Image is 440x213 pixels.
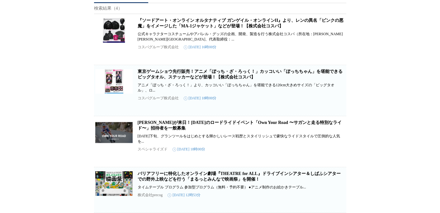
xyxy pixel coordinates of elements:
a: 『ソードアート・オンライン オルタナティブ ガンゲイル・オンラインII』より、レンの異名「ピンクの悪魔」をイメージした「MA-1ジャケット」などが登場！【株式会社コスパ】 [138,18,344,28]
p: [DATE]下旬、グランツールをはじめとする輝かしいレース戦歴とスタイリッシュで豪快なライドスタイルで圧倒的な人気を... [138,134,345,144]
img: バリアフリーに特化したオンライン劇場『THEATRE for ALL』ドライブインシアター＆しばふシアターでの野外上映などを行う「まるっとみんなで映画祭」を開催！ [95,171,133,196]
img: 『ソードアート・オンライン オルタナティブ ガンゲイル・オンラインII』より、レンの異名「ピンクの悪魔」をイメージした「MA-1ジャケット」などが登場！【株式会社コスパ】 [95,18,133,43]
p: 検索結果（4） [94,3,346,14]
p: 公式キャラクターコスチュームやアパレル・グッズの企画、開発、製造を行う株式会社コスパ（所在地：[PERSON_NAME][PERSON_NAME][GEOGRAPHIC_DATA]、代表取締役：... [138,31,345,42]
p: アニメ「ぼっち・ざ・ろっく！」より、カッコいい「ぼっちちゃん」を堪能できる120cm大きめサイズの「ビッグタオル」、ロ... [138,83,345,93]
p: スペシャライズド [138,147,168,152]
a: バリアフリーに特化したオンライン劇場『THEATRE for ALL』ドライブインシアター＆しばふシアターでの野外上映などを行う「まるっとみんなで映画祭」を開催！ [138,171,341,182]
time: [DATE] 18時00分 [184,96,217,101]
time: [DATE] 12時53分 [168,192,201,198]
img: ペテル・サガンが来日！9月30日(金)のロードライドイベント「Own Your Road 〜サガンと走る特別なライド〜」招待者を一般募集 [95,120,133,145]
time: [DATE] 18時00分 [173,147,206,152]
a: 東京ゲームショウ先行販売！アニメ「ぼっち・ざ・ろっく！」カッコいい「ぼっちちゃん」を堪能できるビッグタオル、ステッカーなどが登場！【株式会社コスパ】 [138,69,343,79]
a: [PERSON_NAME]が来日！[DATE]のロードライドイベント「Own Your Road 〜サガンと走る特別なライド〜」招待者を一般募集 [138,120,342,130]
time: [DATE] 16時00分 [184,45,217,50]
img: 東京ゲームショウ先行販売！アニメ「ぼっち・ざ・ろっく！」カッコいい「ぼっちちゃん」を堪能できるビッグタオル、ステッカーなどが登場！【株式会社コスパ】 [95,69,133,94]
p: 株式会社precog [138,192,163,198]
p: コスパグループ株式会社 [138,45,179,50]
p: タイムテーブル プログラム 参加型プログラム（無料・予約不要） ●アニメ制作のお絵かきテーブル... [138,185,345,190]
p: コスパグループ株式会社 [138,96,179,101]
